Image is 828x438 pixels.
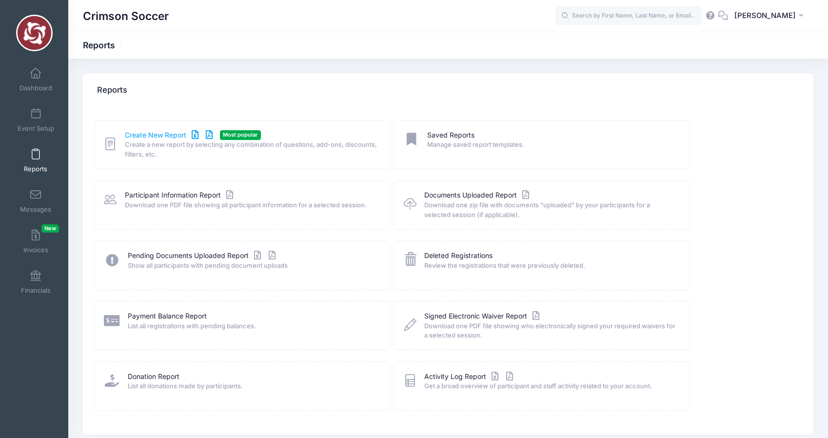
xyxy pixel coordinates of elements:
[13,184,59,218] a: Messages
[424,311,542,321] a: Signed Electronic Waiver Report
[734,10,796,21] span: [PERSON_NAME]
[128,311,207,321] a: Payment Balance Report
[20,205,51,214] span: Messages
[128,251,278,261] a: Pending Documents Uploaded Report
[125,200,377,210] span: Download one PDF file showing all participant information for a selected session.
[424,372,515,382] a: Activity Log Report
[220,130,261,139] span: Most popular
[128,321,377,331] span: List all registrations with pending balances.
[427,140,677,150] span: Manage saved report templates.
[128,261,377,271] span: Show all participants with pending document uploads
[125,130,216,140] a: Create New Report
[18,124,54,133] span: Event Setup
[13,103,59,137] a: Event Setup
[424,251,493,261] a: Deleted Registrations
[427,130,474,140] a: Saved Reports
[13,265,59,299] a: Financials
[41,224,59,233] span: New
[424,381,677,391] span: Get a broad overview of participant and staff activity related to your account.
[125,190,236,200] a: Participant Information Report
[424,261,677,271] span: Review the registrations that were previously deleted.
[128,381,377,391] span: List all donations made by participants.
[97,77,127,104] h4: Reports
[555,6,702,26] input: Search by First Name, Last Name, or Email...
[424,190,532,200] a: Documents Uploaded Report
[21,286,51,295] span: Financials
[16,15,53,51] img: Crimson Soccer
[728,5,813,27] button: [PERSON_NAME]
[83,5,169,27] h1: Crimson Soccer
[424,321,677,340] span: Download one PDF file showing who electronically signed your required waivers for a selected sess...
[424,200,677,219] span: Download one zip file with documents "uploaded" by your participants for a selected session (if a...
[24,165,47,173] span: Reports
[13,62,59,97] a: Dashboard
[83,40,123,50] h1: Reports
[128,372,179,382] a: Donation Report
[23,246,48,254] span: Invoices
[13,143,59,178] a: Reports
[125,140,377,159] span: Create a new report by selecting any combination of questions, add-ons, discounts, filters, etc.
[13,224,59,259] a: InvoicesNew
[20,84,52,92] span: Dashboard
